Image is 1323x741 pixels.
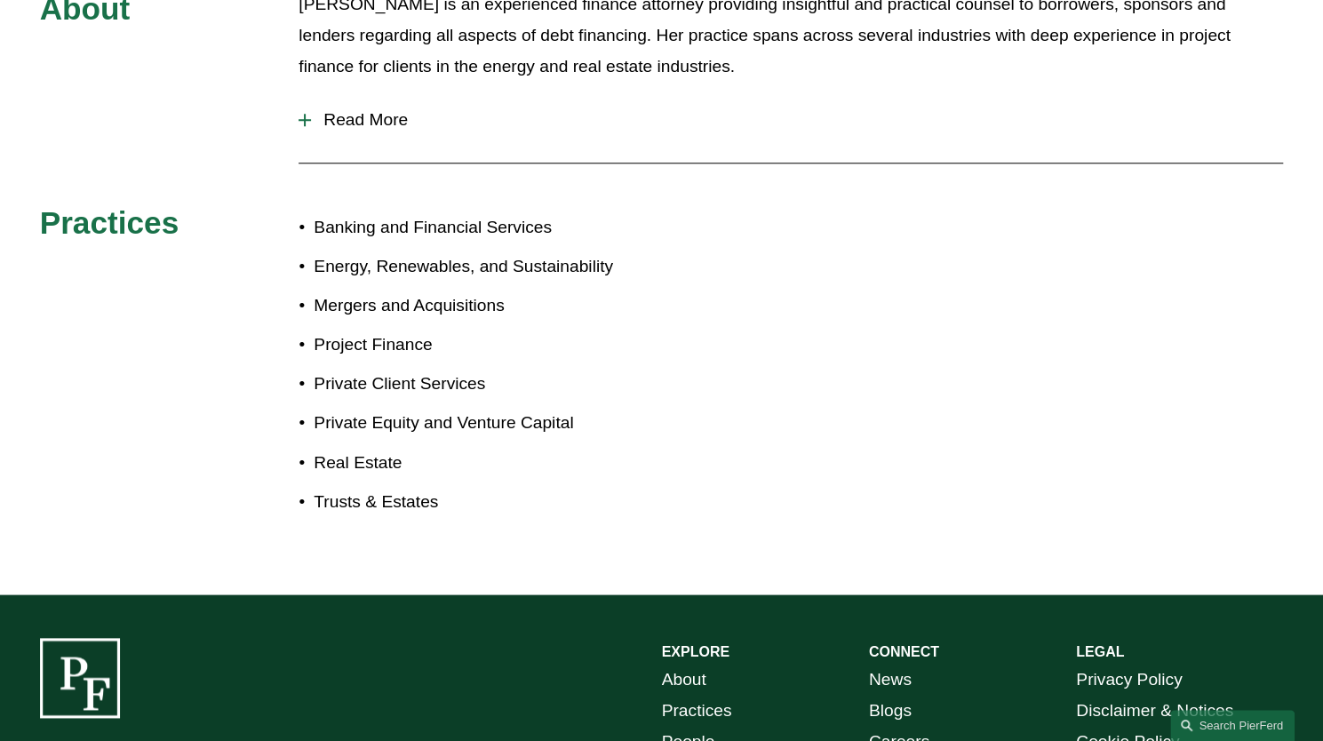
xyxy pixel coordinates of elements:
a: Blogs [869,696,912,727]
strong: EXPLORE [662,644,729,659]
button: Read More [299,97,1283,143]
strong: LEGAL [1076,644,1124,659]
p: Real Estate [314,448,661,479]
a: Privacy Policy [1076,665,1182,696]
p: Private Client Services [314,369,661,400]
p: Project Finance [314,330,661,361]
a: Search this site [1170,710,1295,741]
p: Private Equity and Venture Capital [314,408,661,439]
a: News [869,665,912,696]
a: Practices [662,696,732,727]
span: Practices [40,205,179,240]
a: Disclaimer & Notices [1076,696,1233,727]
p: Mergers and Acquisitions [314,291,661,322]
p: Banking and Financial Services [314,212,661,243]
strong: CONNECT [869,644,939,659]
p: Trusts & Estates [314,487,661,518]
p: Energy, Renewables, and Sustainability [314,251,661,283]
span: Read More [311,110,1283,130]
a: About [662,665,706,696]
